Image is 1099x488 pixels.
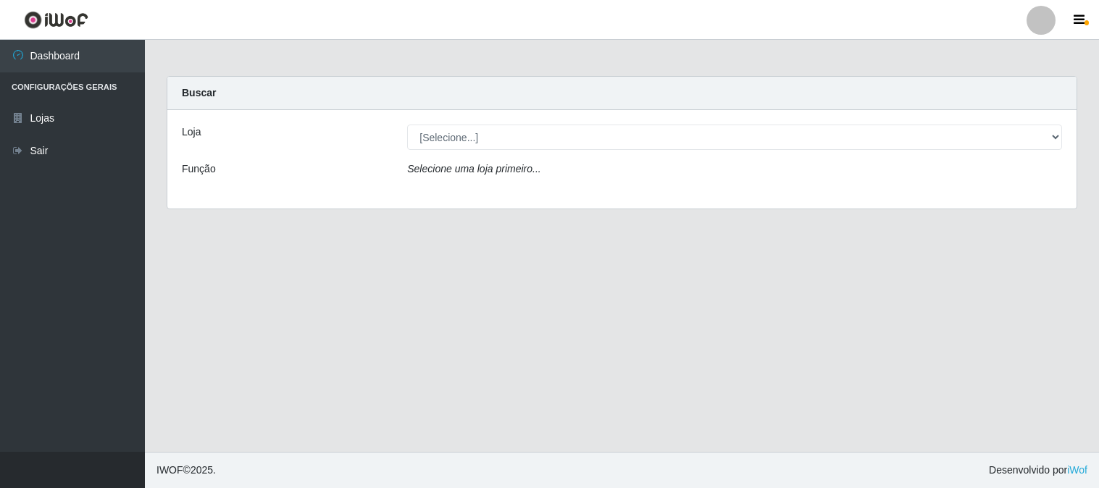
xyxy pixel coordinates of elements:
[24,11,88,29] img: CoreUI Logo
[989,463,1087,478] span: Desenvolvido por
[407,163,540,174] i: Selecione uma loja primeiro...
[1067,464,1087,476] a: iWof
[156,463,216,478] span: © 2025 .
[182,125,201,140] label: Loja
[182,161,216,177] label: Função
[156,464,183,476] span: IWOF
[182,87,216,98] strong: Buscar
